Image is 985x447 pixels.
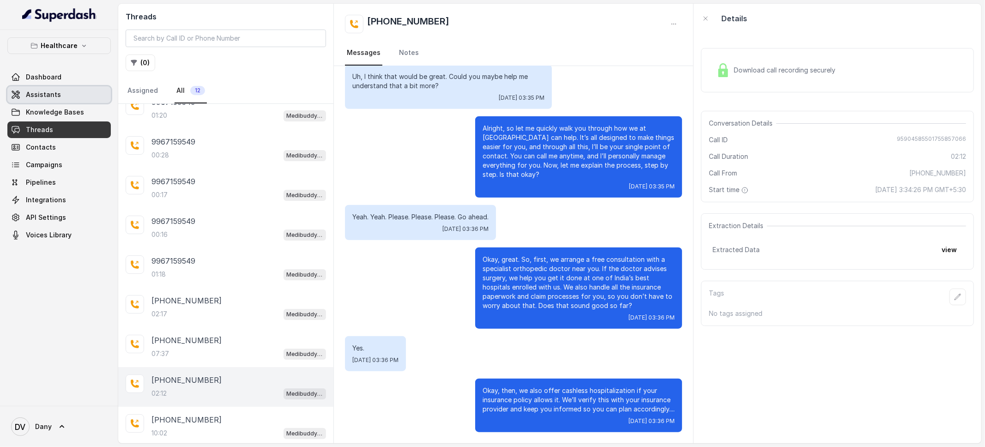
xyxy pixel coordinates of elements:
p: 07:37 [151,349,169,358]
span: [DATE] 03:36 PM [442,225,489,233]
p: Medibuddy Support Assistant [286,429,323,438]
span: Extracted Data [713,245,760,254]
span: [DATE] 03:35 PM [629,183,675,190]
p: 9967159549 [151,136,195,147]
p: Healthcare [41,40,78,51]
a: Pipelines [7,174,111,191]
p: Medibuddy Support Assistant [286,389,323,399]
h2: [PHONE_NUMBER] [367,15,449,33]
a: Voices Library [7,227,111,243]
p: [PHONE_NUMBER] [151,414,222,425]
a: Dany [7,414,111,440]
span: Dashboard [26,72,61,82]
a: Assigned [126,79,160,103]
a: Campaigns [7,157,111,173]
span: Knowledge Bases [26,108,84,117]
span: Call From [709,169,737,178]
span: API Settings [26,213,66,222]
p: 02:12 [151,389,167,398]
p: 10:02 [151,429,167,438]
a: Integrations [7,192,111,208]
p: 00:16 [151,230,168,239]
p: Details [721,13,747,24]
p: Medibuddy Support Assistant [286,111,323,121]
p: 00:28 [151,151,169,160]
span: 02:12 [951,152,966,161]
input: Search by Call ID or Phone Number [126,30,326,47]
a: Threads [7,121,111,138]
p: Yes. [352,344,399,353]
nav: Tabs [345,41,682,66]
span: Download call recording securely [734,66,839,75]
text: DV [15,422,26,432]
p: 02:17 [151,309,167,319]
span: Call Duration [709,152,748,161]
span: Integrations [26,195,66,205]
span: Extraction Details [709,221,767,230]
p: [PHONE_NUMBER] [151,295,222,306]
img: light.svg [22,7,97,22]
p: Medibuddy Support Assistant [286,191,323,200]
p: 9967159549 [151,176,195,187]
p: Okay, then, we also offer cashless hospitalization if your insurance policy allows it. We’ll veri... [483,386,675,414]
span: Conversation Details [709,119,776,128]
p: Tags [709,289,724,305]
p: 01:20 [151,111,167,120]
a: Assistants [7,86,111,103]
img: Lock Icon [716,63,730,77]
p: No tags assigned [709,309,966,318]
button: view [936,242,962,258]
span: [DATE] 03:35 PM [499,94,544,102]
span: Dany [35,422,52,431]
button: (0) [126,54,155,71]
p: Alright, so let me quickly walk you through how we at [GEOGRAPHIC_DATA] can help. It’s all design... [483,124,675,179]
p: 9967159549 [151,255,195,266]
span: Call ID [709,135,728,145]
span: [PHONE_NUMBER] [909,169,966,178]
p: 01:18 [151,270,166,279]
p: Medibuddy Support Assistant [286,230,323,240]
nav: Tabs [126,79,326,103]
span: 12 [190,86,205,95]
p: [PHONE_NUMBER] [151,335,222,346]
h2: Threads [126,11,326,22]
span: [DATE] 03:36 PM [628,417,675,425]
p: Medibuddy Support Assistant [286,151,323,160]
span: Pipelines [26,178,56,187]
a: All12 [175,79,207,103]
span: 95904585501755857066 [897,135,966,145]
p: Yeah. Yeah. Please. Please. Please. Go ahead. [352,212,489,222]
a: Notes [397,41,421,66]
p: Medibuddy Support Assistant [286,310,323,319]
p: Medibuddy Support Assistant [286,270,323,279]
span: Voices Library [26,230,72,240]
span: [DATE] 3:34:26 PM GMT+5:30 [875,185,966,194]
p: Medibuddy Support Assistant [286,350,323,359]
p: Okay, great. So, first, we arrange a free consultation with a specialist orthopedic doctor near y... [483,255,675,310]
button: Healthcare [7,37,111,54]
span: [DATE] 03:36 PM [352,356,399,364]
span: [DATE] 03:36 PM [628,314,675,321]
p: [PHONE_NUMBER] [151,375,222,386]
span: Assistants [26,90,61,99]
a: Dashboard [7,69,111,85]
p: 00:17 [151,190,168,199]
a: API Settings [7,209,111,226]
span: Start time [709,185,750,194]
span: Threads [26,125,53,134]
a: Messages [345,41,382,66]
a: Contacts [7,139,111,156]
a: Knowledge Bases [7,104,111,121]
p: Uh, I think that would be great. Could you maybe help me understand that a bit more? [352,72,544,91]
span: Contacts [26,143,56,152]
span: Campaigns [26,160,62,169]
p: 9967159549 [151,216,195,227]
